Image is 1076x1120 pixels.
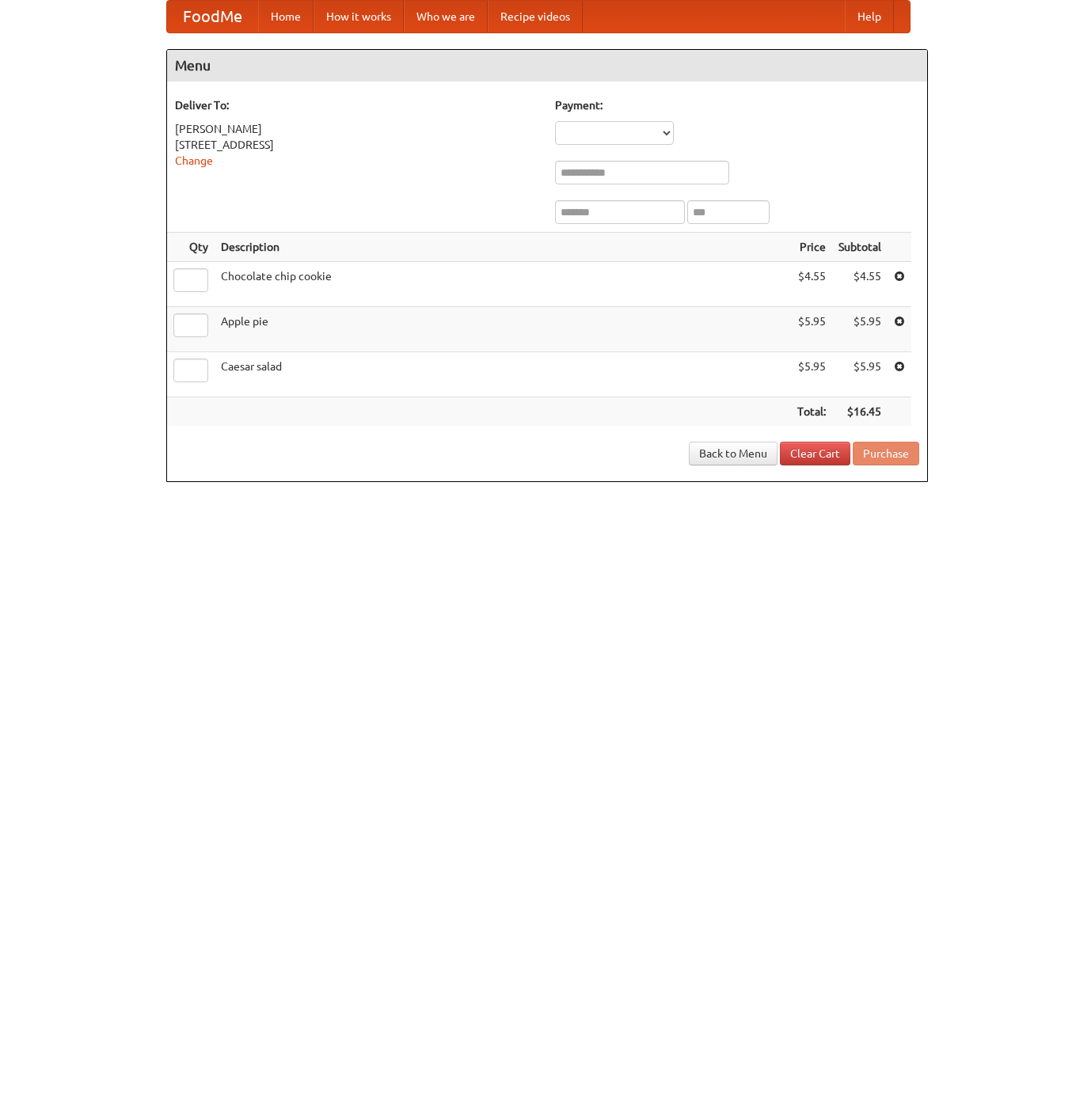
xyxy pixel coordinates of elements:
[791,397,832,427] th: Total:
[175,121,539,137] div: [PERSON_NAME]
[488,1,583,32] a: Recipe videos
[175,154,213,167] a: Change
[832,307,888,352] td: $5.95
[555,97,919,113] h5: Payment:
[215,352,791,397] td: Caesar salad
[845,1,894,32] a: Help
[215,233,791,262] th: Description
[175,137,539,153] div: [STREET_ADDRESS]
[167,233,215,262] th: Qty
[314,1,404,32] a: How it works
[689,442,778,465] a: Back to Menu
[215,262,791,307] td: Chocolate chip cookie
[832,352,888,397] td: $5.95
[791,307,832,352] td: $5.95
[780,442,850,465] a: Clear Cart
[404,1,488,32] a: Who we are
[791,233,832,262] th: Price
[167,50,927,82] h4: Menu
[832,262,888,307] td: $4.55
[791,262,832,307] td: $4.55
[853,442,919,465] button: Purchase
[215,307,791,352] td: Apple pie
[791,352,832,397] td: $5.95
[167,1,258,32] a: FoodMe
[175,97,539,113] h5: Deliver To:
[832,397,888,427] th: $16.45
[258,1,314,32] a: Home
[832,233,888,262] th: Subtotal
